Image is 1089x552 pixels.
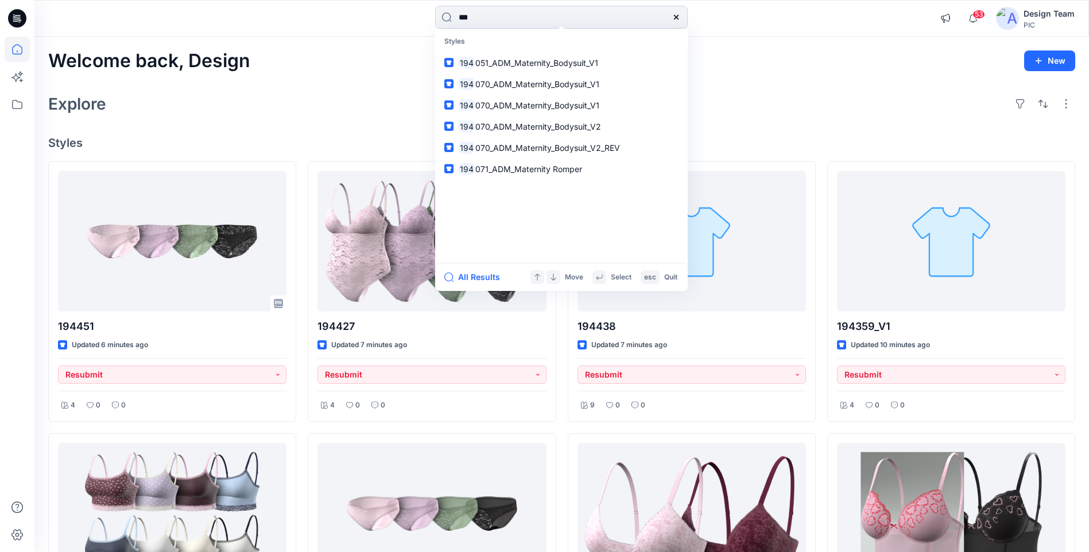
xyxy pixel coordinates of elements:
[578,318,806,335] p: 194438
[437,95,685,116] a: 194070_ADM_Maternity_Bodysuit_V1
[458,162,475,176] mark: 194
[565,271,583,283] p: Move
[578,171,806,312] a: 194438
[437,31,685,52] p: Styles
[475,122,601,131] span: 070_ADM_Maternity_Bodysuit_V2
[458,56,475,69] mark: 194
[72,339,148,351] p: Updated 6 minutes ago
[330,399,335,411] p: 4
[331,339,407,351] p: Updated 7 minutes ago
[972,10,985,19] span: 53
[317,318,546,335] p: 194427
[641,399,645,411] p: 0
[591,339,667,351] p: Updated 7 minutes ago
[381,399,385,411] p: 0
[355,399,360,411] p: 0
[48,95,106,113] h2: Explore
[71,399,75,411] p: 4
[458,77,475,91] mark: 194
[875,399,879,411] p: 0
[996,7,1019,30] img: avatar
[437,158,685,180] a: 194071_ADM_Maternity Romper
[850,399,854,411] p: 4
[900,399,905,411] p: 0
[437,137,685,158] a: 194070_ADM_Maternity_Bodysuit_V2_REV
[437,52,685,73] a: 194051_ADM_Maternity_Bodysuit_V1
[475,100,599,110] span: 070_ADM_Maternity_Bodysuit_V1
[1024,7,1075,21] div: Design Team
[121,399,126,411] p: 0
[475,164,582,174] span: 071_ADM_Maternity Romper
[48,50,250,72] h2: Welcome back, Design
[837,318,1065,335] p: 194359_V1
[437,116,685,137] a: 194070_ADM_Maternity_Bodysuit_V2
[615,399,620,411] p: 0
[317,171,546,312] a: 194427
[458,99,475,112] mark: 194
[475,143,620,153] span: 070_ADM_Maternity_Bodysuit_V2_REV
[837,171,1065,312] a: 194359_V1
[437,73,685,95] a: 194070_ADM_Maternity_Bodysuit_V1
[458,120,475,133] mark: 194
[851,339,930,351] p: Updated 10 minutes ago
[1024,21,1075,29] div: PIC
[475,58,598,68] span: 051_ADM_Maternity_Bodysuit_V1
[644,271,656,283] p: esc
[475,79,599,89] span: 070_ADM_Maternity_Bodysuit_V1
[458,141,475,154] mark: 194
[611,271,631,283] p: Select
[664,271,677,283] p: Quit
[1024,50,1075,71] button: New
[444,270,507,284] button: All Results
[590,399,595,411] p: 9
[48,136,1075,150] h4: Styles
[58,318,286,335] p: 194451
[58,171,286,312] a: 194451
[96,399,100,411] p: 0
